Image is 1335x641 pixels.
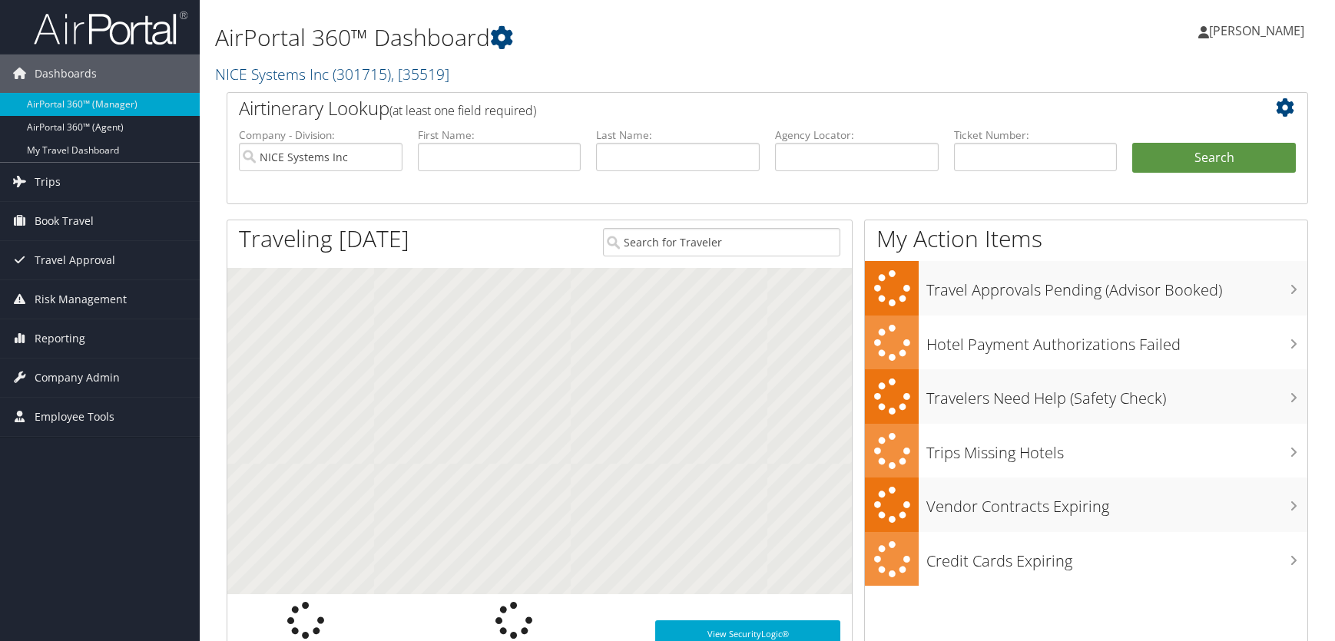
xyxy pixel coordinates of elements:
a: Vendor Contracts Expiring [865,477,1307,532]
span: Dashboards [35,55,97,93]
label: Company - Division: [239,127,402,143]
span: Reporting [35,319,85,358]
a: NICE Systems Inc [215,64,449,84]
span: Company Admin [35,358,120,397]
label: Agency Locator: [775,127,939,143]
a: Travelers Need Help (Safety Check) [865,369,1307,424]
h2: Airtinerary Lookup [239,95,1206,121]
h3: Travel Approvals Pending (Advisor Booked) [926,272,1307,301]
input: Search for Traveler [603,228,840,256]
span: ( 301715 ) [333,64,391,84]
span: Risk Management [35,280,127,319]
h1: Traveling [DATE] [239,223,409,255]
a: Trips Missing Hotels [865,424,1307,478]
span: Travel Approval [35,241,115,279]
span: , [ 35519 ] [391,64,449,84]
h3: Hotel Payment Authorizations Failed [926,326,1307,355]
h3: Vendor Contracts Expiring [926,488,1307,517]
span: Book Travel [35,202,94,240]
h3: Credit Cards Expiring [926,543,1307,572]
span: Employee Tools [35,398,114,436]
h3: Trips Missing Hotels [926,434,1307,464]
a: Travel Approvals Pending (Advisor Booked) [865,261,1307,316]
span: (at least one field required) [389,102,536,119]
span: [PERSON_NAME] [1209,22,1304,39]
a: Hotel Payment Authorizations Failed [865,316,1307,370]
a: Credit Cards Expiring [865,532,1307,586]
h1: My Action Items [865,223,1307,255]
h1: AirPortal 360™ Dashboard [215,21,952,54]
label: Last Name: [596,127,760,143]
label: Ticket Number: [954,127,1118,143]
h3: Travelers Need Help (Safety Check) [926,380,1307,409]
button: Search [1132,143,1296,173]
img: airportal-logo.png [34,10,187,46]
label: First Name: [418,127,581,143]
a: [PERSON_NAME] [1198,8,1320,54]
span: Trips [35,163,61,201]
